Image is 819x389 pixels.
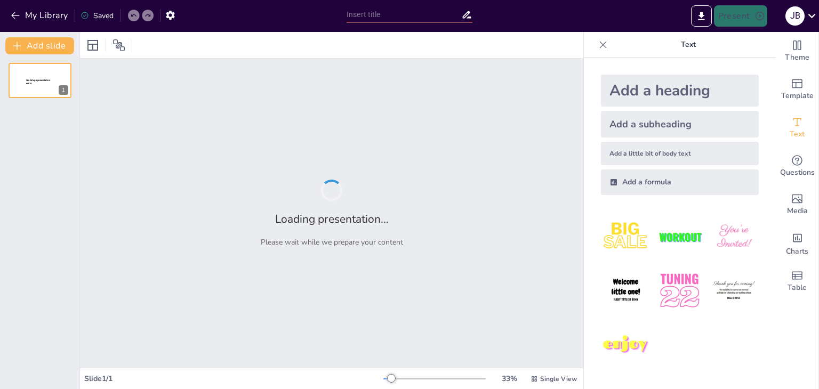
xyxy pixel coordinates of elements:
p: Please wait while we prepare your content [261,237,403,247]
div: Add text boxes [776,109,818,147]
div: Layout [84,37,101,54]
img: 6.jpeg [709,266,759,315]
button: j b [785,5,805,27]
div: Add a heading [601,75,759,107]
span: Single View [540,375,577,383]
div: Saved [81,11,114,21]
div: Add a little bit of body text [601,142,759,165]
span: Text [790,128,805,140]
img: 2.jpeg [655,212,704,262]
div: Add images, graphics, shapes or video [776,185,818,224]
span: Template [781,90,814,102]
img: 7.jpeg [601,320,651,370]
img: 3.jpeg [709,212,759,262]
span: Questions [780,167,815,179]
span: Table [788,282,807,294]
span: Media [787,205,808,217]
p: Text [612,32,765,58]
div: j b [785,6,805,26]
img: 1.jpeg [601,212,651,262]
button: My Library [8,7,73,24]
img: 4.jpeg [601,266,651,315]
button: Add slide [5,37,74,54]
div: Add ready made slides [776,70,818,109]
button: Export to PowerPoint [691,5,712,27]
div: 1 [59,85,68,95]
div: Add a subheading [601,111,759,137]
span: Charts [786,246,808,257]
div: Get real-time input from your audience [776,147,818,185]
span: Sendsteps presentation editor [26,79,50,85]
h2: Loading presentation... [275,212,389,226]
div: Add a formula [601,169,759,195]
span: Position [113,39,125,52]
div: 1 [9,63,71,98]
div: Change the overall theme [776,32,818,70]
input: Insert title [347,7,461,22]
span: Theme [785,52,809,63]
div: Add charts and graphs [776,224,818,262]
div: Slide 1 / 1 [84,374,383,384]
img: 5.jpeg [655,266,704,315]
div: Add a table [776,262,818,301]
button: Present [714,5,767,27]
div: 33 % [496,374,522,384]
